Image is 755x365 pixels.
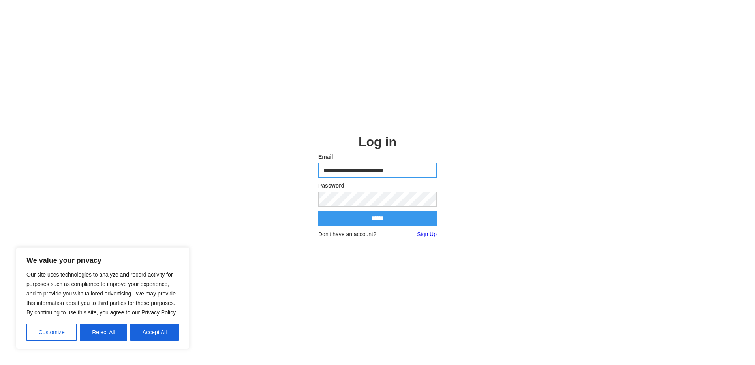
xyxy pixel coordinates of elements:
button: Customize [26,324,77,341]
label: Password [318,182,437,190]
button: Reject All [80,324,127,341]
span: Don't have an account? [318,230,376,238]
p: We value your privacy [26,256,179,265]
label: Email [318,153,437,161]
button: Accept All [130,324,179,341]
div: We value your privacy [16,247,190,349]
span: Our site uses technologies to analyze and record activity for purposes such as compliance to impr... [26,271,177,316]
h2: Log in [318,135,437,149]
a: Sign Up [417,230,437,238]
